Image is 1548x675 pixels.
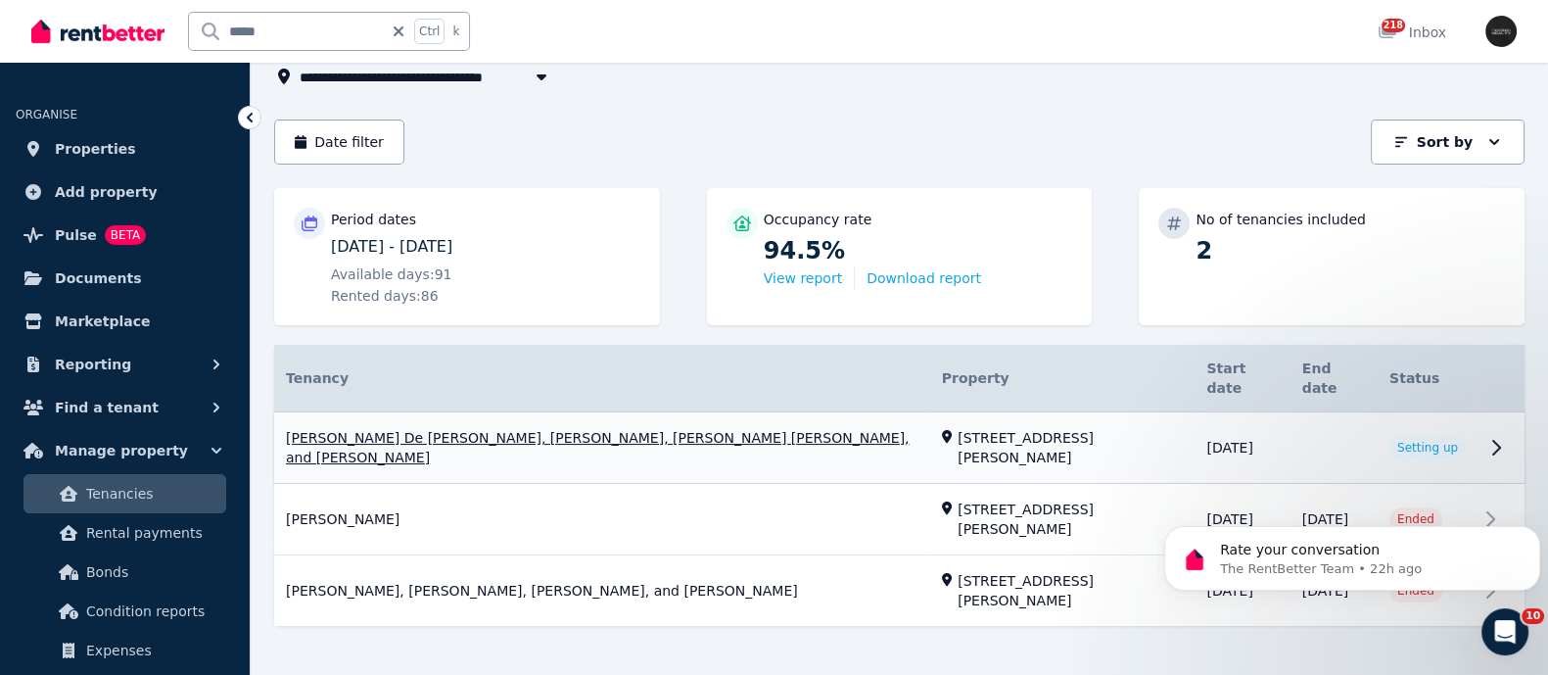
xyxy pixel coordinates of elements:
[1485,16,1517,47] img: Iconic Realty Pty Ltd
[1156,485,1548,622] iframe: Intercom notifications message
[452,24,459,39] span: k
[1417,132,1473,152] p: Sort by
[16,216,234,255] a: PulseBETA
[23,513,226,553] a: Rental payments
[55,266,142,290] span: Documents
[764,210,872,229] p: Occupancy rate
[16,108,77,121] span: ORGANISE
[331,265,451,284] span: Available days: 91
[274,412,1525,484] a: View details for Ivanna Garcia De Quevedo Aceves, Maria Pimentel Gonzales, Ana Maguie Gomez Ramir...
[16,302,234,341] a: Marketplace
[1196,235,1505,266] p: 2
[331,235,640,259] p: [DATE] - [DATE]
[1522,608,1544,624] span: 10
[23,631,226,670] a: Expenses
[764,235,1073,266] p: 94.5%
[86,482,218,506] span: Tenancies
[1382,19,1405,32] span: 218
[16,388,234,427] button: Find a tenant
[86,600,218,623] span: Condition reports
[1378,23,1446,42] div: Inbox
[1195,484,1290,555] td: [DATE]
[55,353,131,376] span: Reporting
[1196,210,1365,229] p: No of tenancies included
[55,223,97,247] span: Pulse
[1371,120,1525,165] button: Sort by
[331,210,416,229] p: Period dates
[16,345,234,384] button: Reporting
[274,556,1525,627] a: View details for Darya Mohsen Zadeh, Ella Mahlen, Katja Orback, and Lili Senai
[23,553,226,592] a: Bonds
[55,396,159,419] span: Find a tenant
[55,310,150,333] span: Marketplace
[414,19,445,44] span: Ctrl
[867,268,981,288] button: Download report
[16,129,234,169] a: Properties
[1481,608,1528,655] iframe: Intercom live chat
[86,521,218,545] span: Rental payments
[331,286,439,306] span: Rented days: 86
[105,225,146,245] span: BETA
[55,180,158,204] span: Add property
[1378,345,1478,412] th: Status
[16,172,234,212] a: Add property
[274,120,404,165] button: Date filter
[764,268,842,288] button: View report
[16,259,234,298] a: Documents
[16,431,234,470] button: Manage property
[86,639,218,662] span: Expenses
[1290,345,1378,412] th: End date
[1290,484,1378,555] td: [DATE]
[55,137,136,161] span: Properties
[274,485,1525,555] a: View details for Matan Samira
[23,474,226,513] a: Tenancies
[31,17,164,46] img: RentBetter
[930,345,1196,412] th: Property
[286,368,349,388] span: Tenancy
[55,439,188,462] span: Manage property
[23,592,226,631] a: Condition reports
[86,560,218,584] span: Bonds
[1195,345,1290,412] th: Start date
